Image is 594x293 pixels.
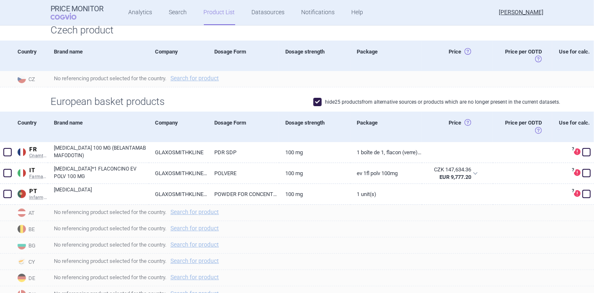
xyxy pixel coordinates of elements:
[54,272,594,282] span: No referencing product selected for the country.
[170,75,219,81] a: Search for product
[18,148,26,156] img: France
[279,41,350,71] div: Dosage strength
[15,239,48,250] span: BG
[54,165,149,180] a: [MEDICAL_DATA]*1 FLACONCINO EV POLV 100 MG
[170,258,219,264] a: Search for product
[51,13,88,20] span: COGVIO
[208,184,279,204] a: POWDER FOR CONCENTRATE FOR SOLUTION FOR INFUSION
[350,142,422,163] a: 1 BOÎTE DE 1, FLACON (VERRE), POUDRE POUR SOLUTION À DILUER POUR PERFUSION, VOIE INTRAVEINEUSE
[149,184,208,204] a: GLAXOSMITHKLINE ([GEOGRAPHIC_DATA]) LIMITED
[51,96,543,108] h1: European basket products
[350,112,422,142] div: Package
[54,256,594,266] span: No referencing product selected for the country.
[493,112,552,142] div: Price per ODTD
[15,73,48,84] span: CZ
[208,142,279,163] a: PDR SDP
[15,186,48,201] a: PTPTInfarmed Infomed
[208,112,279,142] div: Dosage Form
[571,189,576,194] span: ?
[422,41,493,71] div: Price
[48,41,149,71] div: Brand name
[279,184,350,204] a: 100 mg
[428,166,472,173] div: CZK 147,634.36
[15,41,48,71] div: Country
[170,225,219,231] a: Search for product
[571,168,576,173] span: ?
[170,274,219,280] a: Search for product
[149,41,208,71] div: Company
[18,75,26,83] img: Czech Republic
[428,166,472,181] abbr: SP-CAU-010 Itálie hrazené LP
[18,169,26,177] img: Italy
[54,186,149,201] a: [MEDICAL_DATA]
[149,112,208,142] div: Company
[29,167,48,174] span: IT
[422,163,483,184] div: CZK 147,634.36EUR 9,777.20
[170,242,219,247] a: Search for product
[18,190,26,198] img: Portugal
[48,112,149,142] div: Brand name
[54,73,594,83] span: No referencing product selected for the country.
[350,184,422,204] a: 1 unit(s)
[51,5,104,13] strong: Price Monitor
[313,98,560,106] label: hide 25 products from alternative sources or products which are no longer present in the current ...
[350,41,422,71] div: Package
[29,146,48,153] span: FR
[18,241,26,250] img: Bulgaria
[54,239,594,250] span: No referencing product selected for the country.
[15,256,48,267] span: CY
[15,207,48,218] span: AT
[15,165,48,180] a: ITITFarmadati
[552,112,594,142] div: Use for calc.
[54,207,594,217] span: No referencing product selected for the country.
[552,41,594,71] div: Use for calc.
[18,209,26,217] img: Austria
[18,257,26,266] img: Cyprus
[208,163,279,183] a: POLVERE
[149,142,208,163] a: GLAXOSMITHKLINE
[170,209,219,215] a: Search for product
[51,24,543,36] h1: Czech product
[15,112,48,142] div: Country
[54,144,149,159] a: [MEDICAL_DATA] 100 MG (BELANTAMAB MAFODOTIN)
[571,147,576,152] span: ?
[422,112,493,142] div: Price
[279,163,350,183] a: 100 MG
[350,163,422,183] a: EV 1FL POLV 100MG
[493,41,552,71] div: Price per ODTD
[51,5,104,20] a: Price MonitorCOGVIO
[29,174,48,180] span: Farmadati
[18,274,26,282] img: Germany
[208,41,279,71] div: Dosage Form
[29,195,48,201] span: Infarmed Infomed
[279,112,350,142] div: Dosage strength
[29,153,48,159] span: Cnamts CIP
[149,163,208,183] a: GLAXOSMITHKLINE ([GEOGRAPHIC_DATA]) LTD
[29,188,48,195] span: PT
[15,272,48,283] span: DE
[15,223,48,234] span: BE
[18,225,26,233] img: Belgium
[15,144,48,159] a: FRFRCnamts CIP
[54,223,594,233] span: No referencing product selected for the country.
[439,174,471,180] strong: EUR 9,777.20
[279,142,350,163] a: 100 mg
